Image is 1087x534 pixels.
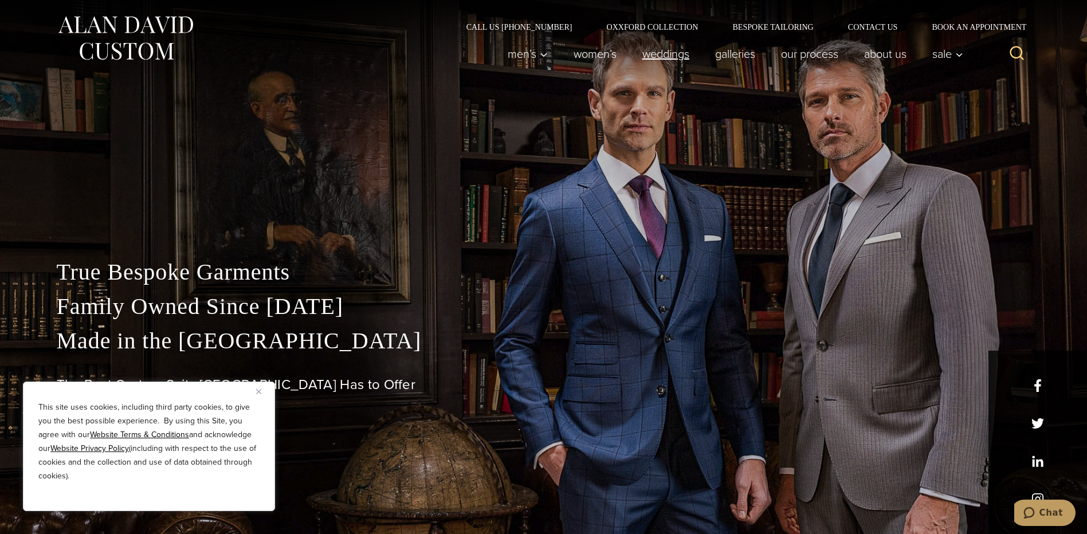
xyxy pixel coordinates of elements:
a: Women’s [560,42,629,65]
nav: Primary Navigation [495,42,969,65]
img: Alan David Custom [57,13,194,64]
a: Oxxford Collection [589,23,715,31]
a: About Us [851,42,919,65]
nav: Secondary Navigation [449,23,1031,31]
a: weddings [629,42,702,65]
a: Book an Appointment [915,23,1030,31]
button: Sale sub menu toggle [919,42,969,65]
h1: The Best Custom Suits [GEOGRAPHIC_DATA] Has to Offer [57,376,1031,393]
a: Our Process [768,42,851,65]
button: Close [256,384,270,398]
button: Men’s sub menu toggle [495,42,560,65]
a: Call Us [PHONE_NUMBER] [449,23,590,31]
a: Website Privacy Policy [50,442,129,454]
img: Close [256,389,261,394]
p: True Bespoke Garments Family Owned Since [DATE] Made in the [GEOGRAPHIC_DATA] [57,255,1031,358]
a: Galleries [702,42,768,65]
a: Contact Us [831,23,915,31]
a: Bespoke Tailoring [715,23,830,31]
button: View Search Form [1003,40,1031,68]
p: This site uses cookies, including third party cookies, to give you the best possible experience. ... [38,400,260,483]
iframe: Opens a widget where you can chat to one of our agents [1014,500,1076,528]
a: Website Terms & Conditions [90,429,189,441]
